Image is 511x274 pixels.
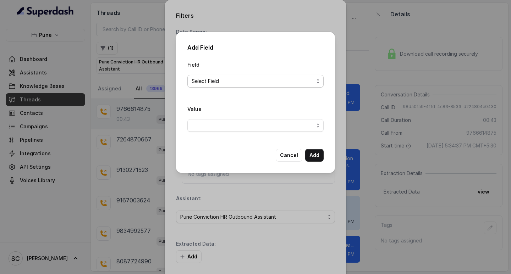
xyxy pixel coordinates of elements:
label: Field [187,62,199,68]
button: Cancel [276,149,302,162]
span: Select Field [192,77,314,85]
button: Select Field [187,75,324,88]
button: Add [305,149,324,162]
h2: Add Field [187,43,324,52]
label: Value [187,106,202,112]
